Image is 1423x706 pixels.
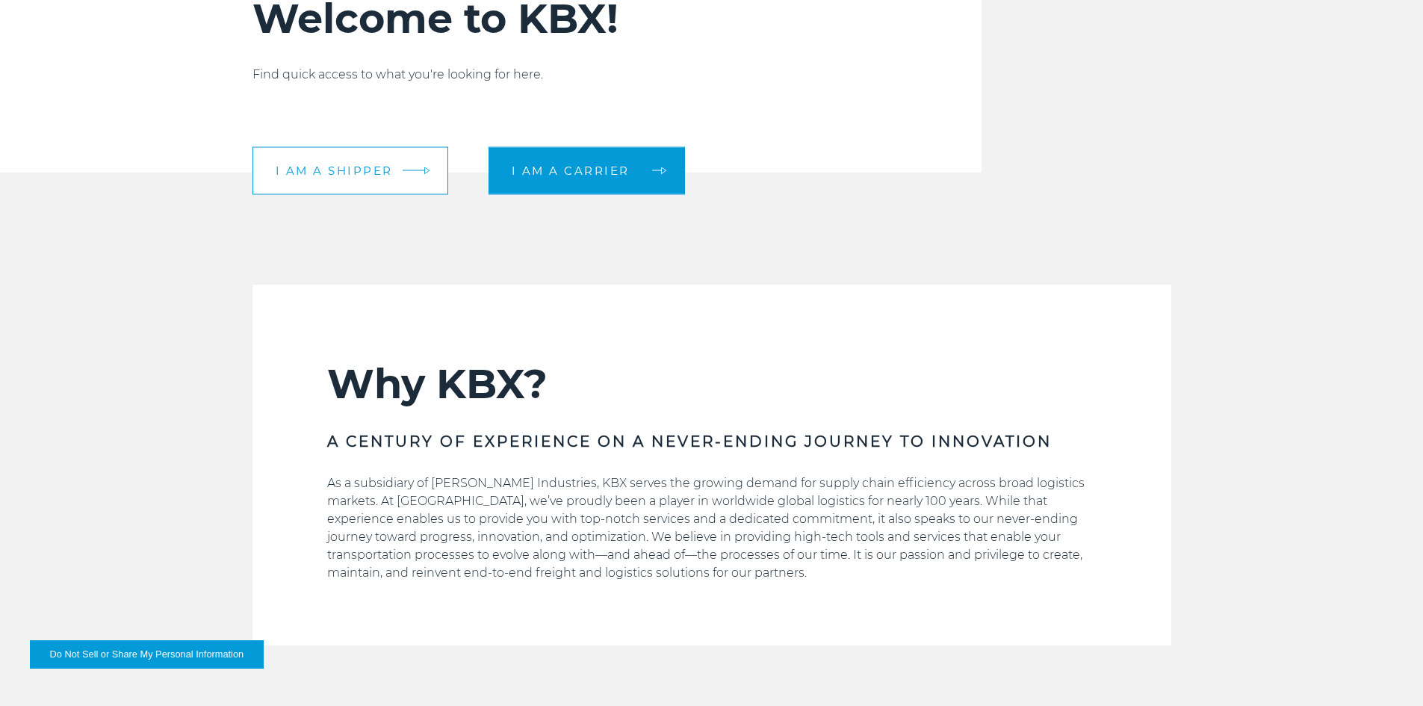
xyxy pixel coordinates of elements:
[276,165,393,176] span: I am a shipper
[327,474,1097,582] p: As a subsidiary of [PERSON_NAME] Industries, KBX serves the growing demand for supply chain effic...
[327,359,1097,409] h2: Why KBX?
[30,640,264,669] button: Do Not Sell or Share My Personal Information
[327,431,1097,452] h3: A CENTURY OF EXPERIENCE ON A NEVER-ENDING JOURNEY TO INNOVATION
[252,66,893,84] p: Find quick access to what you're looking for here.
[489,146,685,194] a: I am a carrier arrow arrow
[512,165,630,176] span: I am a carrier
[252,146,448,194] a: I am a shipper arrow arrow
[424,167,430,175] img: arrow
[1348,634,1423,706] iframe: Chat Widget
